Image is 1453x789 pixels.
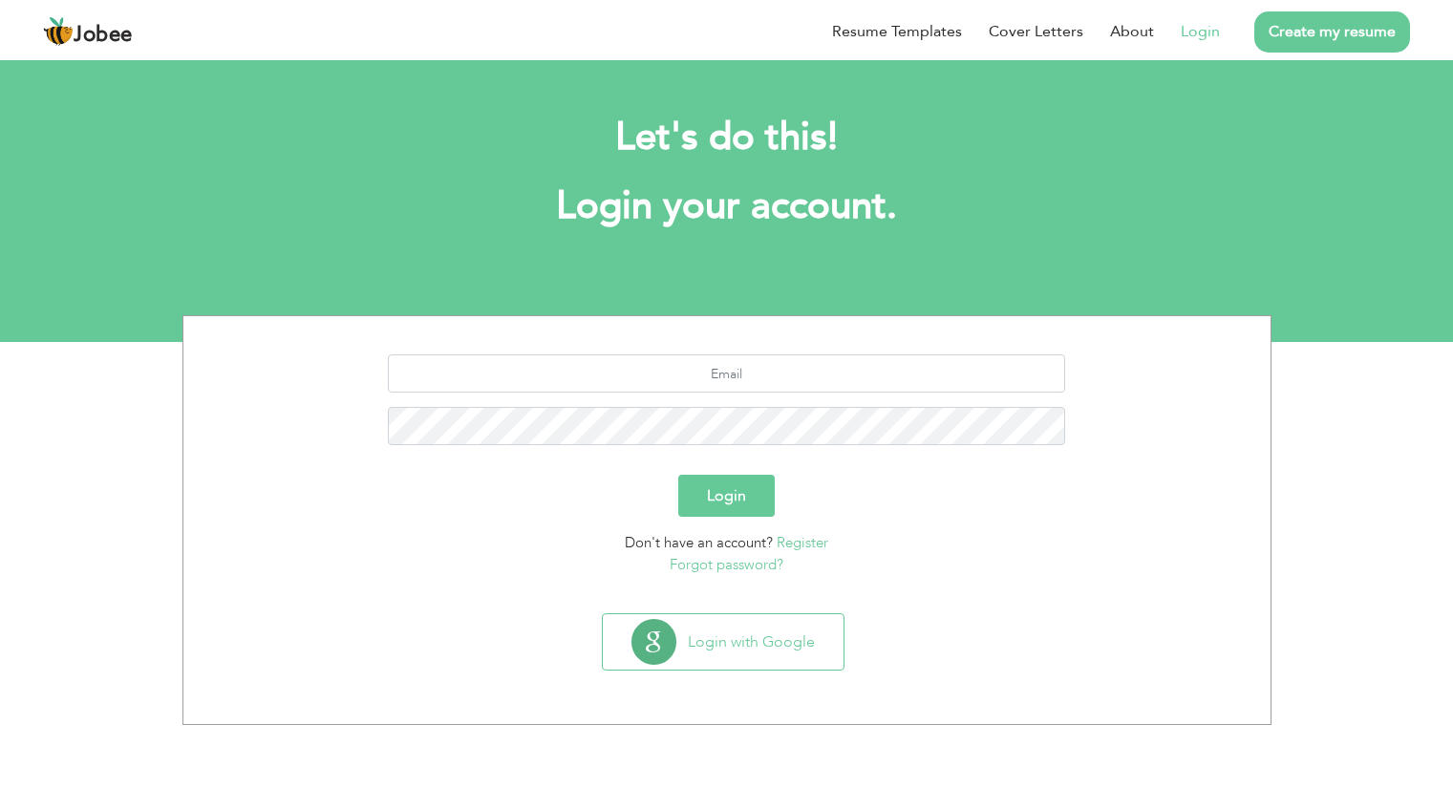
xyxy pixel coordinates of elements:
input: Email [388,354,1065,393]
img: jobee.io [43,16,74,47]
a: About [1110,20,1154,43]
button: Login with Google [603,614,844,670]
span: Jobee [74,25,133,46]
a: Register [777,533,828,552]
h1: Login your account. [211,181,1243,231]
h2: Let's do this! [211,113,1243,162]
button: Login [678,475,775,517]
a: Jobee [43,16,133,47]
a: Login [1181,20,1220,43]
a: Create my resume [1254,11,1410,53]
a: Forgot password? [670,555,783,574]
span: Don't have an account? [625,533,773,552]
a: Resume Templates [832,20,962,43]
a: Cover Letters [989,20,1083,43]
